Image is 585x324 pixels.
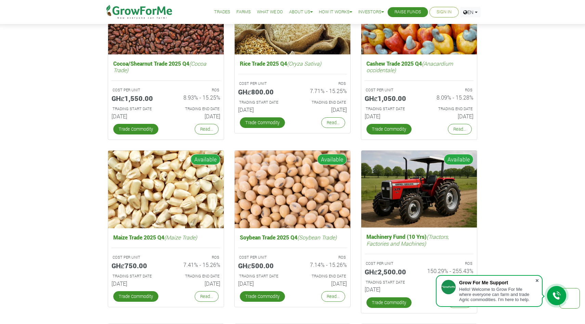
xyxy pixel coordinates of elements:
h6: [DATE] [238,106,287,113]
h6: [DATE] [298,280,347,287]
a: Trade Commodity [366,124,412,134]
h6: 150.29% - 255.43% [424,268,473,274]
h5: GHȼ1,550.00 [112,94,161,102]
h5: GHȼ500.00 [238,261,287,270]
p: Estimated Trading End Date [172,273,219,279]
i: (Tractors, Factories and Machines) [366,233,449,247]
h6: [DATE] [238,280,287,287]
h6: [DATE] [112,113,161,119]
p: Estimated Trading Start Date [366,106,413,112]
a: Sign In [437,9,452,16]
p: COST PER UNIT [113,87,160,93]
a: Trade Commodity [366,297,412,308]
a: Read... [321,117,345,128]
h6: 7.71% - 15.25% [298,88,347,94]
h6: [DATE] [365,286,414,293]
a: Trade Commodity [113,291,158,302]
h6: [DATE] [171,280,220,287]
span: Available [191,154,220,165]
p: ROS [425,261,472,267]
p: Estimated Trading End Date [425,280,472,285]
h5: GHȼ2,500.00 [365,268,414,276]
p: COST PER UNIT [113,255,160,260]
h5: Maize Trade 2025 Q4 [112,232,220,242]
a: How it Works [319,9,352,16]
a: About Us [289,9,313,16]
a: Trade Commodity [240,117,285,128]
a: Read... [195,124,219,134]
h6: 8.09% - 15.28% [424,94,473,101]
h5: Soybean Trade 2025 Q4 [238,232,347,242]
img: growforme image [361,151,477,228]
h6: [DATE] [112,280,161,287]
h5: Rice Trade 2025 Q4 [238,59,347,68]
p: ROS [299,255,346,260]
a: EN [460,7,481,17]
i: (Maize Trade) [164,234,197,241]
a: Read... [195,291,219,302]
p: COST PER UNIT [239,81,286,87]
h6: [DATE] [424,113,473,119]
h6: 7.41% - 15.26% [171,261,220,268]
h6: [DATE] [298,106,347,113]
p: COST PER UNIT [366,261,413,267]
i: (Soybean Trade) [297,234,337,241]
h5: GHȼ1,050.00 [365,94,414,102]
span: Available [317,154,347,165]
p: Estimated Trading End Date [425,106,472,112]
h6: [DATE] [365,113,414,119]
img: growforme image [235,151,350,228]
a: Investors [358,9,384,16]
h5: Cashew Trade 2025 Q4 [365,59,473,75]
a: What We Do [257,9,283,16]
div: Grow For Me Support [459,280,535,285]
h5: Cocoa/Shearnut Trade 2025 Q4 [112,59,220,75]
p: Estimated Trading Start Date [239,273,286,279]
p: ROS [172,87,219,93]
p: Estimated Trading Start Date [239,100,286,105]
a: Farms [236,9,251,16]
a: Trades [214,9,230,16]
a: Trade Commodity [240,291,285,302]
i: (Anacardium occidentale) [366,60,453,74]
span: Available [444,154,473,165]
p: Estimated Trading Start Date [113,273,160,279]
h6: [DATE] [424,286,473,293]
p: COST PER UNIT [366,87,413,93]
p: Estimated Trading End Date [299,273,346,279]
i: (Oryza Sativa) [287,60,321,67]
p: Estimated Trading Start Date [113,106,160,112]
p: ROS [299,81,346,87]
h5: Machinery Fund (10 Yrs) [365,232,473,248]
a: Read... [321,291,345,302]
p: Estimated Trading End Date [172,106,219,112]
p: ROS [172,255,219,260]
a: Raise Funds [394,9,421,16]
div: Hello! Welcome to Grow For Me where everyone can farm and trade Agric commodities. I'm here to help. [459,287,535,302]
img: growforme image [108,151,224,228]
p: ROS [425,87,472,93]
p: Estimated Trading Start Date [366,280,413,285]
h6: 8.93% - 15.25% [171,94,220,101]
h6: [DATE] [171,113,220,119]
i: (Cocoa Trade) [113,60,206,74]
a: Trade Commodity [113,124,158,134]
h5: GHȼ750.00 [112,261,161,270]
p: COST PER UNIT [239,255,286,260]
h5: GHȼ800.00 [238,88,287,96]
p: Estimated Trading End Date [299,100,346,105]
h6: 7.14% - 15.26% [298,261,347,268]
a: Read... [448,124,472,134]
